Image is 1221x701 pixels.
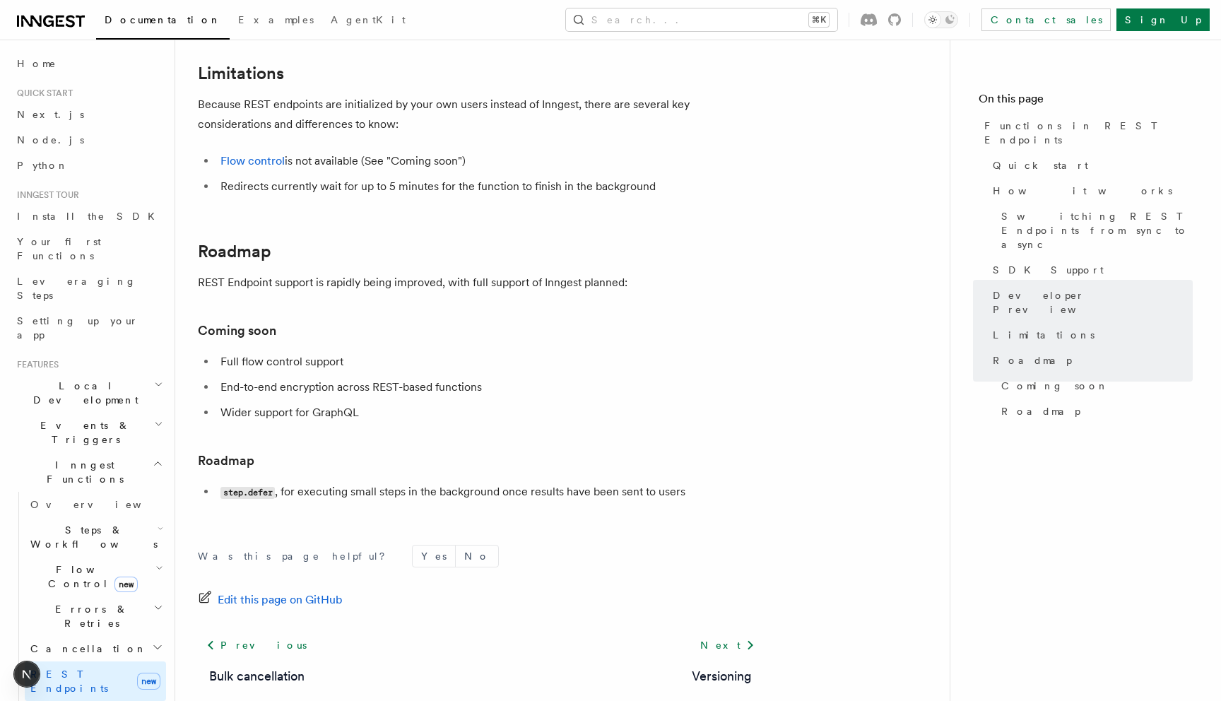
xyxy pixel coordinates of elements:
[198,242,271,261] a: Roadmap
[993,353,1072,367] span: Roadmap
[17,315,138,341] span: Setting up your app
[25,517,166,557] button: Steps & Workflows
[11,269,166,308] a: Leveraging Steps
[11,458,153,486] span: Inngest Functions
[25,602,153,630] span: Errors & Retries
[996,399,1193,424] a: Roadmap
[198,64,284,83] a: Limitations
[987,153,1193,178] a: Quick start
[1001,209,1193,252] span: Switching REST Endpoints from sync to async
[25,661,166,701] a: REST Endpointsnew
[987,257,1193,283] a: SDK Support
[692,666,752,686] a: Versioning
[924,11,958,28] button: Toggle dark mode
[11,102,166,127] a: Next.js
[220,487,275,499] code: step.defer
[996,373,1193,399] a: Coming soon
[11,379,154,407] span: Local Development
[11,88,73,99] span: Quick start
[11,153,166,178] a: Python
[809,13,829,27] kbd: ⌘K
[993,184,1172,198] span: How it works
[993,263,1104,277] span: SDK Support
[198,273,763,293] p: REST Endpoint support is rapidly being improved, with full support of Inngest planned:
[96,4,230,40] a: Documentation
[993,328,1095,342] span: Limitations
[566,8,837,31] button: Search...⌘K
[17,57,57,71] span: Home
[11,452,166,492] button: Inngest Functions
[198,590,343,610] a: Edit this page on GitHub
[216,151,763,171] li: is not available (See "Coming soon")
[30,499,176,510] span: Overview
[25,557,166,596] button: Flow Controlnew
[198,549,395,563] p: Was this page helpful?
[987,178,1193,204] a: How it works
[17,109,84,120] span: Next.js
[218,590,343,610] span: Edit this page on GitHub
[198,632,314,658] a: Previous
[979,90,1193,113] h4: On this page
[216,482,763,502] li: , for executing small steps in the background once results have been sent to users
[238,14,314,25] span: Examples
[987,283,1193,322] a: Developer Preview
[216,177,763,196] li: Redirects currently wait for up to 5 minutes for the function to finish in the background
[17,211,163,222] span: Install the SDK
[17,160,69,171] span: Python
[30,668,108,694] span: REST Endpoints
[198,321,276,341] a: Coming soon
[25,492,166,517] a: Overview
[198,451,254,471] a: Roadmap
[216,403,763,423] li: Wider support for GraphQL
[11,373,166,413] button: Local Development
[979,113,1193,153] a: Functions in REST Endpoints
[11,204,166,229] a: Install the SDK
[220,154,285,167] a: Flow control
[11,308,166,348] a: Setting up your app
[105,14,221,25] span: Documentation
[216,377,763,397] li: End-to-end encryption across REST-based functions
[322,4,414,38] a: AgentKit
[17,134,84,146] span: Node.js
[114,577,138,592] span: new
[993,288,1193,317] span: Developer Preview
[209,666,305,686] a: Bulk cancellation
[17,236,101,261] span: Your first Functions
[25,523,158,551] span: Steps & Workflows
[987,348,1193,373] a: Roadmap
[413,546,455,567] button: Yes
[996,204,1193,257] a: Switching REST Endpoints from sync to async
[25,562,155,591] span: Flow Control
[11,229,166,269] a: Your first Functions
[1116,8,1210,31] a: Sign Up
[25,642,147,656] span: Cancellation
[11,51,166,76] a: Home
[692,632,763,658] a: Next
[198,95,763,134] p: Because REST endpoints are initialized by your own users instead of Inngest, there are several ke...
[17,276,136,301] span: Leveraging Steps
[11,359,59,370] span: Features
[137,673,160,690] span: new
[11,413,166,452] button: Events & Triggers
[11,127,166,153] a: Node.js
[25,596,166,636] button: Errors & Retries
[981,8,1111,31] a: Contact sales
[11,418,154,447] span: Events & Triggers
[1001,379,1109,393] span: Coming soon
[25,636,166,661] button: Cancellation
[984,119,1193,147] span: Functions in REST Endpoints
[993,158,1088,172] span: Quick start
[331,14,406,25] span: AgentKit
[456,546,498,567] button: No
[230,4,322,38] a: Examples
[987,322,1193,348] a: Limitations
[1001,404,1080,418] span: Roadmap
[11,189,79,201] span: Inngest tour
[216,352,763,372] li: Full flow control support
